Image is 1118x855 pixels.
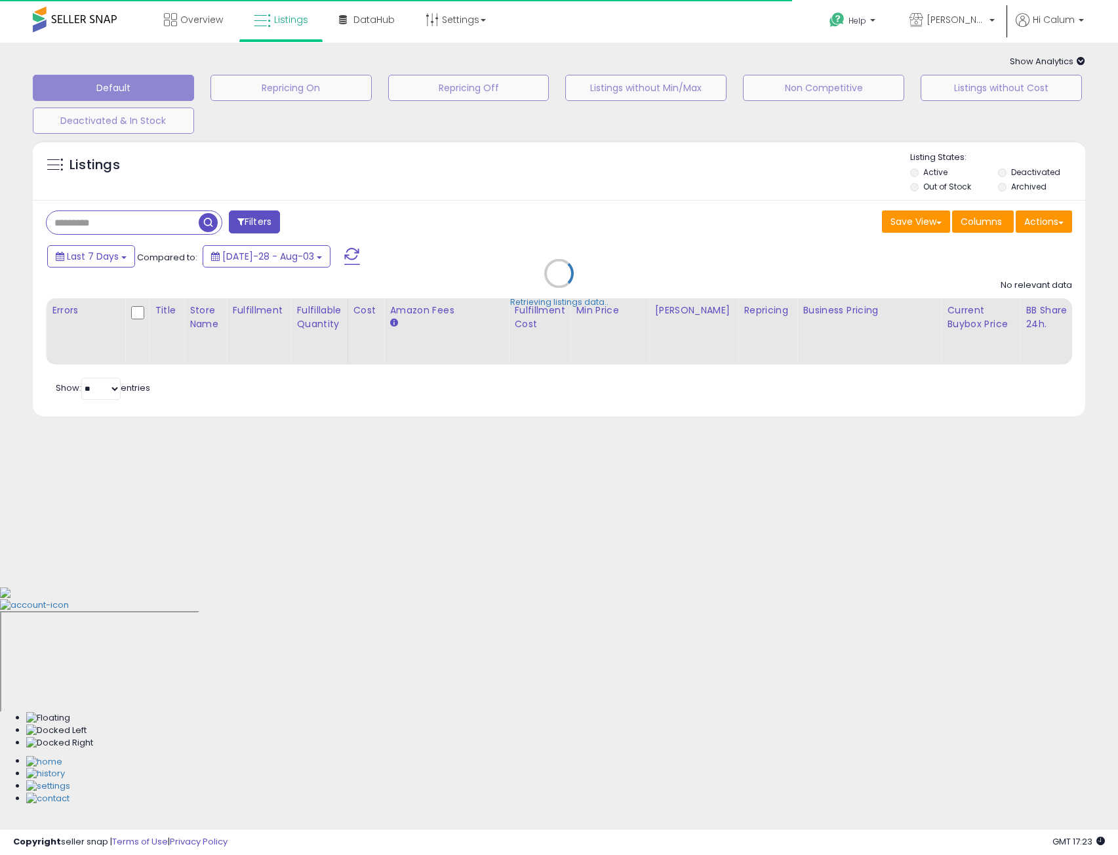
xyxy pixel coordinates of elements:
[388,75,549,101] button: Repricing Off
[26,793,70,805] img: Contact
[565,75,727,101] button: Listings without Min/Max
[26,737,93,749] img: Docked Right
[26,725,87,737] img: Docked Left
[819,2,888,43] a: Help
[510,296,609,308] div: Retrieving listings data..
[848,15,866,26] span: Help
[1033,13,1075,26] span: Hi Calum
[829,12,845,28] i: Get Help
[1010,55,1085,68] span: Show Analytics
[921,75,1082,101] button: Listings without Cost
[743,75,904,101] button: Non Competitive
[210,75,372,101] button: Repricing On
[353,13,395,26] span: DataHub
[26,780,70,793] img: Settings
[274,13,308,26] span: Listings
[26,768,65,780] img: History
[1016,13,1084,43] a: Hi Calum
[26,756,62,768] img: Home
[927,13,986,26] span: [PERSON_NAME] Essentials LLC
[180,13,223,26] span: Overview
[33,75,194,101] button: Default
[33,108,194,134] button: Deactivated & In Stock
[26,712,70,725] img: Floating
